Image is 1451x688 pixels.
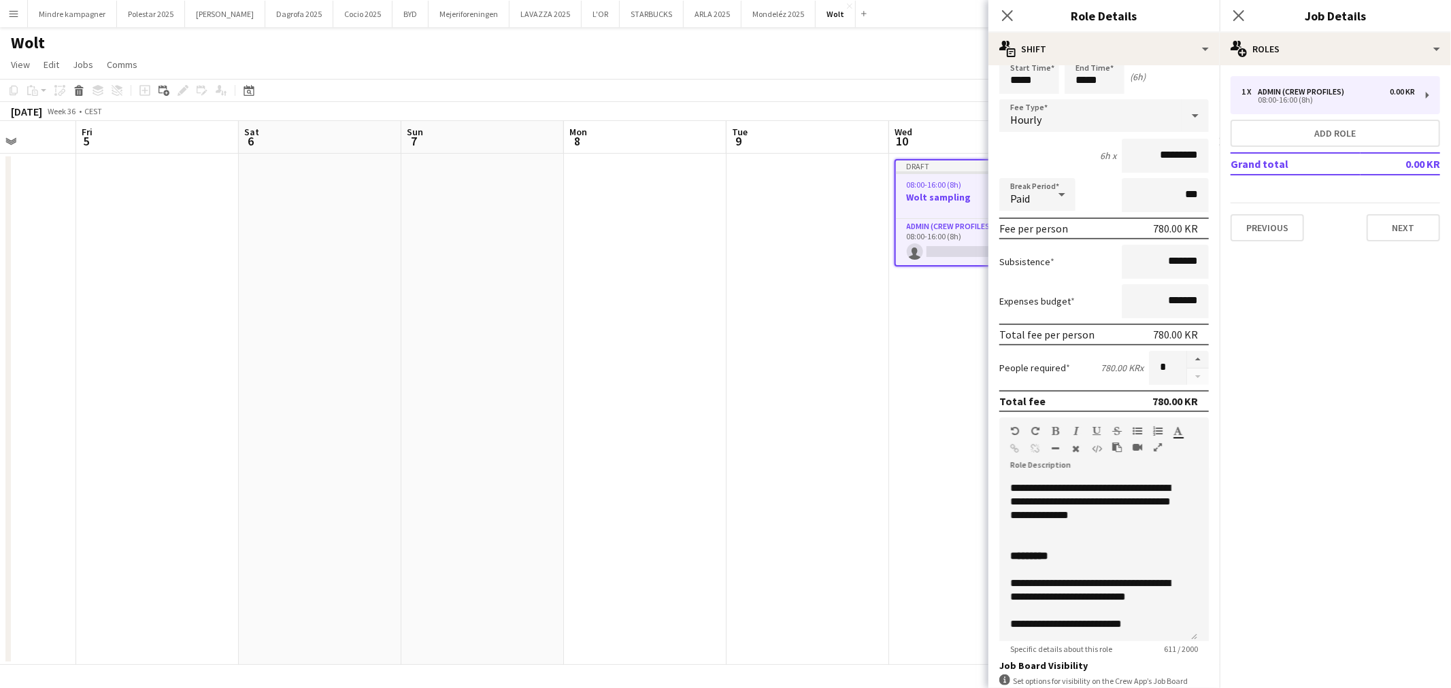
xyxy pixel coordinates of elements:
[999,295,1075,307] label: Expenses budget
[620,1,684,27] button: STARBUCKS
[28,1,117,27] button: Mindre kampagner
[896,160,1046,171] div: Draft
[1390,87,1415,97] div: 0.00 KR
[999,222,1068,235] div: Fee per person
[1112,426,1122,436] button: Strikethrough
[1092,443,1101,454] button: HTML Code
[1367,214,1440,241] button: Next
[1231,214,1304,241] button: Previous
[405,133,423,149] span: 7
[895,159,1047,266] app-job-card: Draft08:00-16:00 (8h)0/1Wolt sampling1 RoleAdmin (crew profiles)0/108:00-16:00 (8h)
[1153,426,1163,436] button: Ordered List
[67,56,99,73] a: Jobs
[1231,120,1440,147] button: Add role
[1071,426,1081,436] button: Italic
[1010,192,1030,205] span: Paid
[907,179,962,190] span: 08:00-16:00 (8h)
[896,219,1046,265] app-card-role: Admin (crew profiles)0/108:00-16:00 (8h)
[11,33,45,53] h1: Wolt
[1153,222,1198,235] div: 780.00 KR
[1130,71,1146,83] div: (6h)
[895,126,912,138] span: Wed
[1187,351,1209,368] button: Increase
[84,106,102,116] div: CEST
[1031,426,1040,436] button: Redo
[988,33,1220,65] div: Shift
[101,56,143,73] a: Comms
[741,1,816,27] button: Mondeléz 2025
[1092,426,1101,436] button: Underline
[5,56,35,73] a: View
[1173,426,1183,436] button: Text Color
[582,1,620,27] button: L'OR
[11,58,30,71] span: View
[1010,426,1020,436] button: Undo
[1010,113,1041,126] span: Hourly
[569,126,587,138] span: Mon
[999,659,1209,672] h3: Job Board Visibility
[1133,442,1142,453] button: Insert video
[407,126,423,138] span: Sun
[107,58,137,71] span: Comms
[999,328,1095,341] div: Total fee per person
[1153,328,1198,341] div: 780.00 KR
[429,1,510,27] button: Mejeriforeningen
[999,674,1209,687] div: Set options for visibility on the Crew App’s Job Board
[896,191,1046,203] h3: Wolt sampling
[988,7,1220,24] h3: Role Details
[44,58,59,71] span: Edit
[393,1,429,27] button: BYD
[45,106,79,116] span: Week 36
[1071,443,1081,454] button: Clear Formatting
[1153,644,1209,654] span: 611 / 2000
[1133,426,1142,436] button: Unordered List
[244,126,259,138] span: Sat
[1220,7,1451,24] h3: Job Details
[185,1,265,27] button: [PERSON_NAME]
[999,362,1070,374] label: People required
[117,1,185,27] button: Polestar 2025
[1101,362,1144,374] div: 780.00 KR x
[1220,33,1451,65] div: Roles
[242,133,259,149] span: 6
[730,133,748,149] span: 9
[1051,426,1061,436] button: Bold
[11,105,42,118] div: [DATE]
[567,133,587,149] span: 8
[1241,97,1415,103] div: 08:00-16:00 (8h)
[1258,87,1350,97] div: Admin (crew profiles)
[1361,153,1440,175] td: 0.00 KR
[684,1,741,27] button: ARLA 2025
[265,1,333,27] button: Dagrofa 2025
[1231,153,1361,175] td: Grand total
[510,1,582,27] button: LAVAZZA 2025
[1100,150,1116,162] div: 6h x
[73,58,93,71] span: Jobs
[816,1,856,27] button: Wolt
[38,56,65,73] a: Edit
[80,133,93,149] span: 5
[1153,442,1163,453] button: Fullscreen
[1241,87,1258,97] div: 1 x
[999,256,1054,268] label: Subsistence
[333,1,393,27] button: Cocio 2025
[1112,442,1122,453] button: Paste as plain text
[1051,443,1061,454] button: Horizontal Line
[732,126,748,138] span: Tue
[1152,394,1198,408] div: 780.00 KR
[999,394,1046,408] div: Total fee
[893,133,912,149] span: 10
[999,644,1123,654] span: Specific details about this role
[82,126,93,138] span: Fri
